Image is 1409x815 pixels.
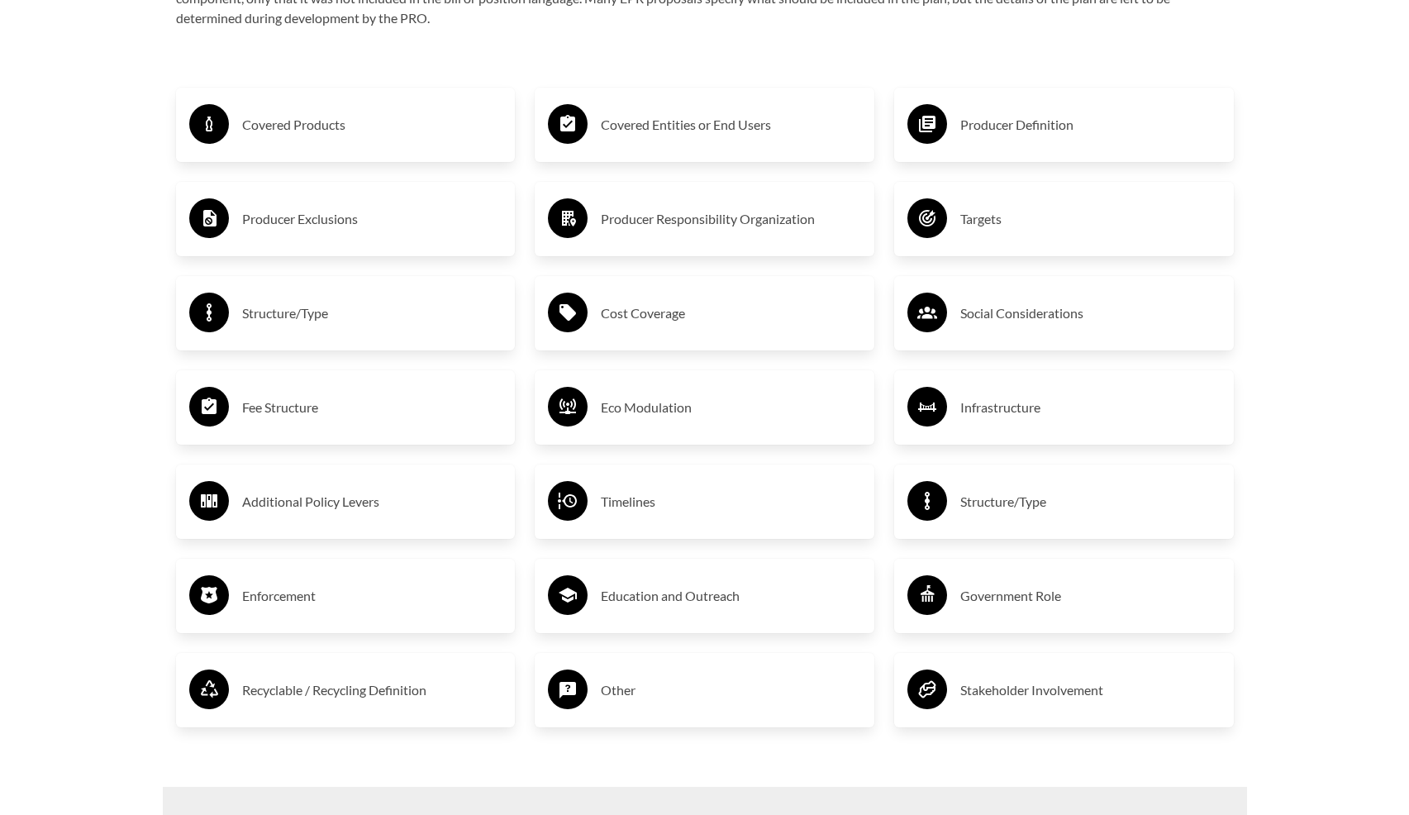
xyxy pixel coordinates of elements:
h3: Stakeholder Involvement [960,677,1221,703]
h3: Infrastructure [960,394,1221,421]
h3: Fee Structure [242,394,502,421]
h3: Producer Responsibility Organization [601,206,861,232]
h3: Structure/Type [960,489,1221,515]
h3: Producer Definition [960,112,1221,138]
h3: Targets [960,206,1221,232]
h3: Social Considerations [960,300,1221,326]
h3: Structure/Type [242,300,502,326]
h3: Timelines [601,489,861,515]
h3: Government Role [960,583,1221,609]
h3: Eco Modulation [601,394,861,421]
h3: Other [601,677,861,703]
h3: Additional Policy Levers [242,489,502,515]
h3: Covered Products [242,112,502,138]
h3: Enforcement [242,583,502,609]
h3: Education and Outreach [601,583,861,609]
h3: Cost Coverage [601,300,861,326]
h3: Covered Entities or End Users [601,112,861,138]
h3: Recyclable / Recycling Definition [242,677,502,703]
h3: Producer Exclusions [242,206,502,232]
